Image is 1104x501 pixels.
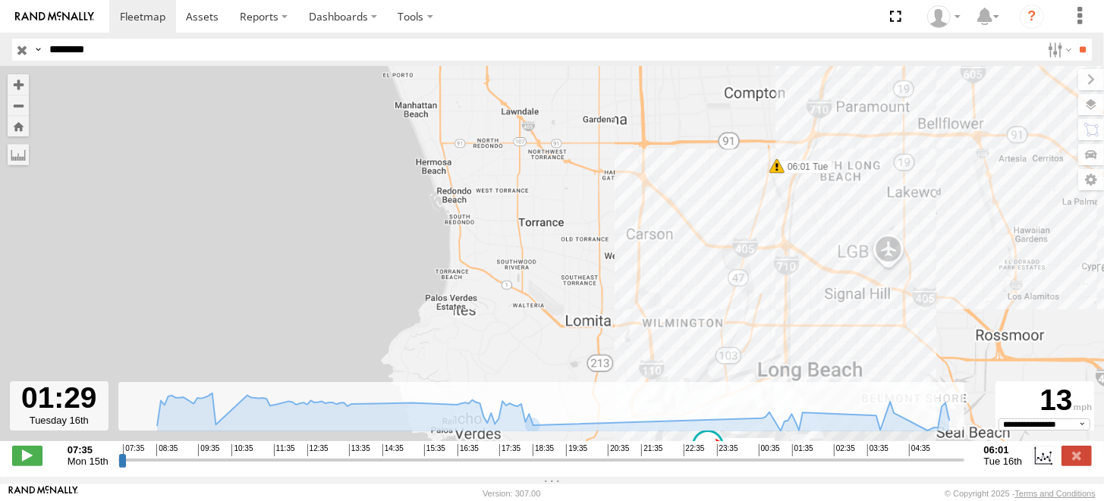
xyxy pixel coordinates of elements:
img: rand-logo.svg [15,11,94,22]
span: 19:35 [566,444,587,456]
span: 12:35 [307,444,329,456]
div: Version: 307.00 [483,489,540,498]
label: Close [1062,446,1092,465]
span: 23:35 [717,444,738,456]
label: Search Filter Options [1042,39,1074,61]
label: 06:01 Tue [777,160,832,174]
span: 07:35 [123,444,144,456]
strong: 06:01 [984,444,1023,456]
strong: 07:35 [68,444,109,456]
a: Visit our Website [8,486,78,501]
span: 16:35 [458,444,479,456]
span: 18:35 [533,444,554,456]
span: 02:35 [834,444,855,456]
span: 15:35 [424,444,445,456]
label: Search Query [32,39,44,61]
span: 14:35 [382,444,404,456]
div: © Copyright 2025 - [945,489,1096,498]
span: 20:35 [608,444,629,456]
span: 04:35 [909,444,930,456]
span: 10:35 [231,444,253,456]
span: 13:35 [349,444,370,456]
span: 01:35 [792,444,813,456]
label: Play/Stop [12,446,42,465]
span: Mon 15th Sep 2025 [68,456,109,467]
div: 13 [998,384,1092,418]
button: Zoom in [8,74,29,95]
span: 03:35 [867,444,889,456]
span: 22:35 [684,444,705,456]
span: 09:35 [198,444,219,456]
span: 08:35 [156,444,178,456]
span: 00:35 [759,444,780,456]
button: Zoom Home [8,116,29,136]
div: Zulema McIntosch [922,5,966,28]
span: 17:35 [499,444,521,456]
button: Zoom out [8,95,29,116]
span: 21:35 [641,444,662,456]
span: NHZ10906 [728,440,772,451]
label: Map Settings [1078,169,1104,190]
i: ? [1020,5,1044,29]
span: Tue 16th Sep 2025 [984,456,1023,467]
label: Measure [8,144,29,165]
a: Terms and Conditions [1015,489,1096,498]
span: 11:35 [274,444,295,456]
